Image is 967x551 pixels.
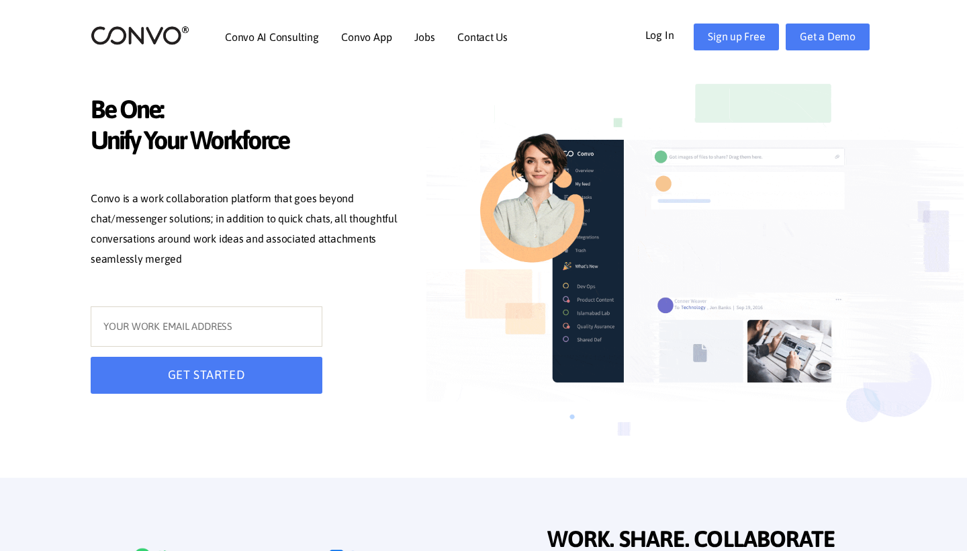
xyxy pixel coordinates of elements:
a: Contact Us [457,32,508,42]
span: Unify Your Workforce [91,125,406,159]
input: YOUR WORK EMAIL ADDRESS [91,306,322,347]
a: Convo App [341,32,392,42]
img: image_not_found [426,60,964,478]
span: Be One: [91,94,406,128]
button: GET STARTED [91,357,322,394]
p: Convo is a work collaboration platform that goes beyond chat/messenger solutions; in addition to ... [91,189,406,272]
a: Sign up Free [694,24,779,50]
img: logo_2.png [91,25,189,46]
a: Log In [645,24,694,45]
a: Jobs [414,32,434,42]
a: Get a Demo [786,24,870,50]
a: Convo AI Consulting [225,32,318,42]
